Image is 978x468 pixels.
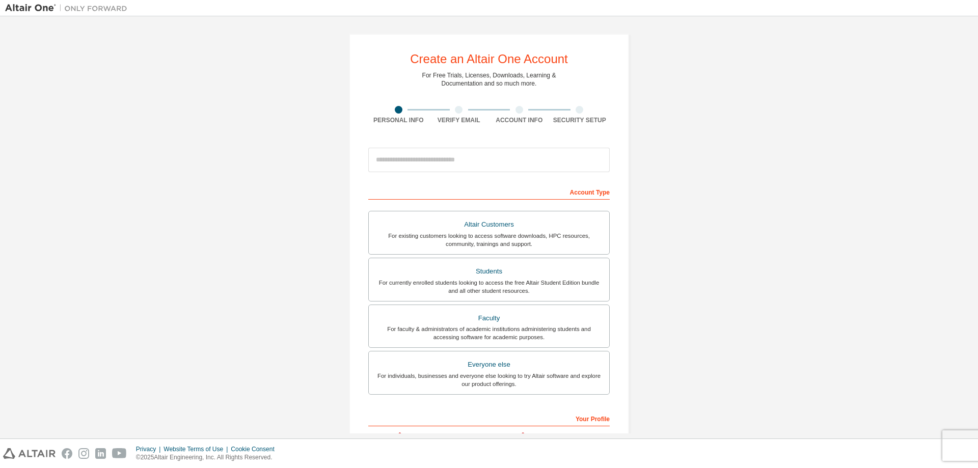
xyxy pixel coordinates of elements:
div: Students [375,264,603,279]
img: Altair One [5,3,132,13]
div: Cookie Consent [231,445,280,453]
div: Privacy [136,445,164,453]
div: For currently enrolled students looking to access the free Altair Student Edition bundle and all ... [375,279,603,295]
div: Verify Email [429,116,490,124]
img: youtube.svg [112,448,127,459]
label: First Name [368,431,486,439]
div: Account Type [368,183,610,200]
div: For individuals, businesses and everyone else looking to try Altair software and explore our prod... [375,372,603,388]
p: © 2025 Altair Engineering, Inc. All Rights Reserved. [136,453,281,462]
label: Last Name [492,431,610,439]
div: Altair Customers [375,217,603,232]
img: facebook.svg [62,448,72,459]
div: Security Setup [550,116,610,124]
div: For faculty & administrators of academic institutions administering students and accessing softwa... [375,325,603,341]
img: linkedin.svg [95,448,106,459]
img: instagram.svg [78,448,89,459]
div: Personal Info [368,116,429,124]
div: Everyone else [375,357,603,372]
div: Website Terms of Use [164,445,231,453]
div: Account Info [489,116,550,124]
img: altair_logo.svg [3,448,56,459]
div: For Free Trials, Licenses, Downloads, Learning & Documentation and so much more. [422,71,556,88]
div: For existing customers looking to access software downloads, HPC resources, community, trainings ... [375,232,603,248]
div: Faculty [375,311,603,325]
div: Create an Altair One Account [410,53,568,65]
div: Your Profile [368,410,610,426]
